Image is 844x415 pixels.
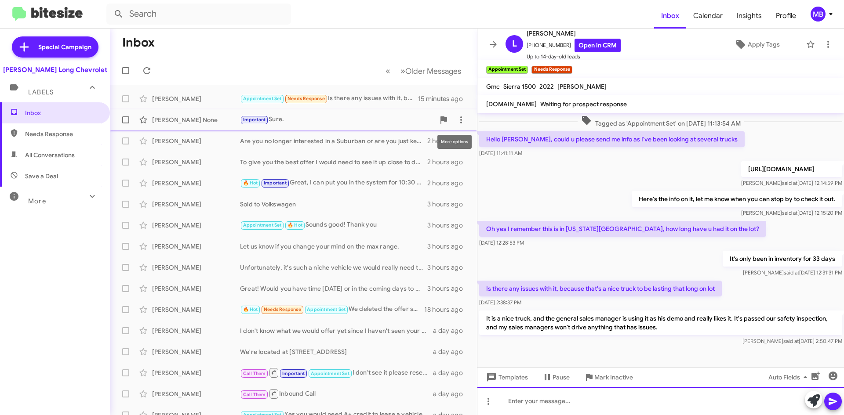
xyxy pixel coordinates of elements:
[531,66,572,74] small: Needs Response
[243,307,258,312] span: 🔥 Hot
[539,83,554,90] span: 2022
[712,36,802,52] button: Apply Tags
[240,220,427,230] div: Sounds good! Thank you
[427,263,470,272] div: 3 hours ago
[782,180,797,186] span: said at
[512,37,517,51] span: L
[723,251,842,267] p: It's only been in inventory for 33 days
[479,131,745,147] p: Hello [PERSON_NAME], could u please send me info as I've been looking at several trucks
[479,281,722,296] p: Is there any issues with it, because that's a nice truck to be lasting that long on lot
[152,242,240,251] div: [PERSON_NAME]
[240,242,427,251] div: Let us know if you change your mind on the max range.
[381,62,466,80] nav: Page navigation example
[240,367,433,378] div: I don't see it please resend
[243,180,258,186] span: 🔥 Hot
[152,115,240,124] div: [PERSON_NAME] None
[264,307,301,312] span: Needs Response
[152,305,240,314] div: [PERSON_NAME]
[25,130,100,138] span: Needs Response
[106,4,291,25] input: Search
[768,369,811,385] span: Auto Fields
[152,368,240,377] div: [PERSON_NAME]
[486,66,528,74] small: Appointment Set
[243,96,282,101] span: Appointment Set
[28,197,46,205] span: More
[742,338,842,344] span: [PERSON_NAME] [DATE] 2:50:47 PM
[477,369,535,385] button: Templates
[240,304,424,314] div: We deleted the offer sheets, my husband told [PERSON_NAME] what it would take for is to purchase ...
[484,369,528,385] span: Templates
[152,158,240,166] div: [PERSON_NAME]
[540,100,627,108] span: Waiting for prospect response
[240,284,427,293] div: Great! Would you have time [DATE] or in the coming days to bring it by so I could give you an offer?
[433,326,470,335] div: a day ago
[594,369,633,385] span: Mark Inactive
[686,3,730,29] a: Calendar
[152,221,240,230] div: [PERSON_NAME]
[433,347,470,356] div: a day ago
[654,3,686,29] a: Inbox
[380,62,396,80] button: Previous
[311,371,349,376] span: Appointment Set
[152,94,240,103] div: [PERSON_NAME]
[577,369,640,385] button: Mark Inactive
[575,39,621,52] a: Open in CRM
[803,7,834,22] button: MB
[240,94,418,104] div: Is there any issues with it, because that's a nice truck to be lasting that long on lot
[282,371,305,376] span: Important
[535,369,577,385] button: Pause
[264,180,287,186] span: Important
[427,284,470,293] div: 3 hours ago
[405,66,461,76] span: Older Messages
[152,390,240,398] div: [PERSON_NAME]
[424,305,470,314] div: 18 hours ago
[769,3,803,29] a: Profile
[3,65,107,74] div: [PERSON_NAME] Long Chevrolet
[240,200,427,209] div: Sold to Volkswagen
[784,269,799,276] span: said at
[578,115,744,128] span: Tagged as 'Appointment Set' on [DATE] 11:13:54 AM
[240,178,427,188] div: Great, I can put you in the system for 10:30 [DATE], we're located at [STREET_ADDRESS]
[25,172,58,180] span: Save a Deal
[240,263,427,272] div: Unfortunately, it's such a niche vehicle we would really need to see it up close.
[243,222,282,228] span: Appointment Set
[479,310,842,335] p: It is a nice truck, and the general sales manager is using it as his demo and really likes it. It...
[25,151,75,159] span: All Conversations
[479,239,524,246] span: [DATE] 12:28:53 PM
[761,369,818,385] button: Auto Fields
[427,200,470,209] div: 3 hours ago
[240,326,433,335] div: I don't know what we would offer yet since I haven't seen your vehicle. If you had 10-20 minutes ...
[479,150,522,156] span: [DATE] 11:41:11 AM
[243,371,266,376] span: Call Them
[287,96,325,101] span: Needs Response
[783,338,799,344] span: said at
[730,3,769,29] a: Insights
[152,179,240,188] div: [PERSON_NAME]
[741,161,842,177] p: [URL][DOMAIN_NAME]
[395,62,466,80] button: Next
[486,83,500,90] span: Gmc
[12,36,98,58] a: Special Campaign
[741,180,842,186] span: [PERSON_NAME] [DATE] 12:14:59 PM
[240,347,433,356] div: We're located at [STREET_ADDRESS]
[486,100,537,108] span: [DOMAIN_NAME]
[632,191,842,207] p: Here's the info on it, let me know when you can stop by to check it out.
[152,137,240,145] div: [PERSON_NAME]
[152,347,240,356] div: [PERSON_NAME]
[479,299,521,306] span: [DATE] 2:38:37 PM
[240,137,427,145] div: Are you no longer interested in a Suburban or are you just keeping your Jeep?
[811,7,826,22] div: MB
[427,242,470,251] div: 3 hours ago
[427,179,470,188] div: 2 hours ago
[28,88,54,96] span: Labels
[152,326,240,335] div: [PERSON_NAME]
[743,269,842,276] span: [PERSON_NAME] [DATE] 12:31:31 PM
[557,83,607,90] span: [PERSON_NAME]
[240,158,427,166] div: To give you the best offer I would need to see it up close to determine it's value. We do have a ...
[287,222,302,228] span: 🔥 Hot
[479,221,766,237] p: Oh yes I remember this is in [US_STATE][GEOGRAPHIC_DATA], how long have u had it on the lot?
[427,221,470,230] div: 3 hours ago
[240,388,433,399] div: Inbound Call
[527,52,621,61] span: Up to 14-day-old leads
[427,158,470,166] div: 2 hours ago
